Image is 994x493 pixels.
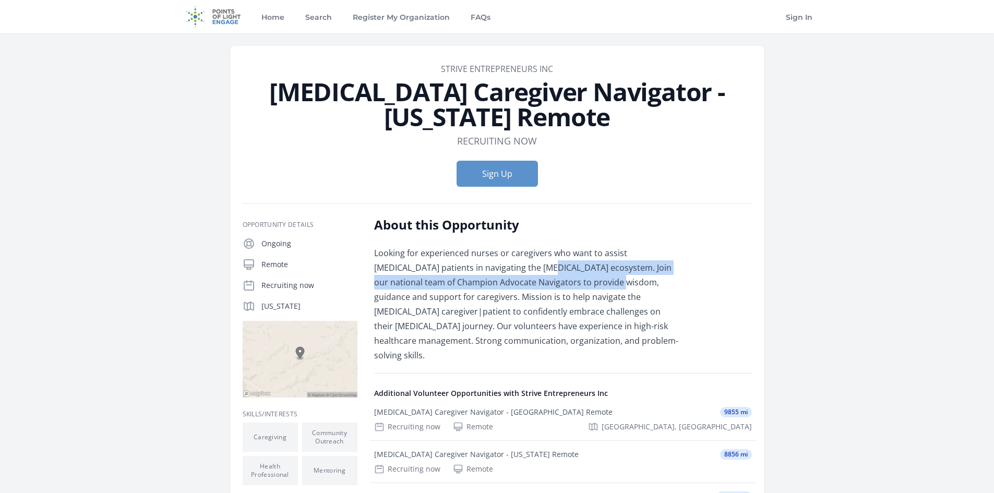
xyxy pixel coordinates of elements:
h1: [MEDICAL_DATA] Caregiver Navigator - [US_STATE] Remote [243,79,752,129]
a: [MEDICAL_DATA] Caregiver Navigator - [GEOGRAPHIC_DATA] Remote 9855 mi Recruiting now Remote [GEOG... [370,399,756,440]
div: Remote [453,464,493,474]
div: Recruiting now [374,464,440,474]
span: 8856 mi [720,449,752,460]
a: [MEDICAL_DATA] Caregiver Navigator - [US_STATE] Remote 8856 mi Recruiting now Remote [370,441,756,483]
div: Recruiting now [374,422,440,432]
span: 9855 mi [720,407,752,417]
li: Caregiving [243,423,298,452]
p: [US_STATE] [261,301,357,311]
a: Strive Entrepreneurs Inc [441,63,553,75]
h3: Skills/Interests [243,410,357,418]
h4: Additional Volunteer Opportunities with Strive Entrepreneurs Inc [374,388,752,399]
img: Map [243,321,357,398]
p: Ongoing [261,238,357,249]
p: Looking for experienced nurses or caregivers who want to assist [MEDICAL_DATA] patients in naviga... [374,246,679,363]
h3: Opportunity Details [243,221,357,229]
button: Sign Up [457,161,538,187]
li: Mentoring [302,456,357,485]
div: [MEDICAL_DATA] Caregiver Navigator - [GEOGRAPHIC_DATA] Remote [374,407,613,417]
p: Remote [261,259,357,270]
div: Remote [453,422,493,432]
dd: Recruiting now [457,134,537,148]
span: [GEOGRAPHIC_DATA], [GEOGRAPHIC_DATA] [602,422,752,432]
li: Health Professional [243,456,298,485]
li: Community Outreach [302,423,357,452]
h2: About this Opportunity [374,217,679,233]
div: [MEDICAL_DATA] Caregiver Navigator - [US_STATE] Remote [374,449,579,460]
p: Recruiting now [261,280,357,291]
